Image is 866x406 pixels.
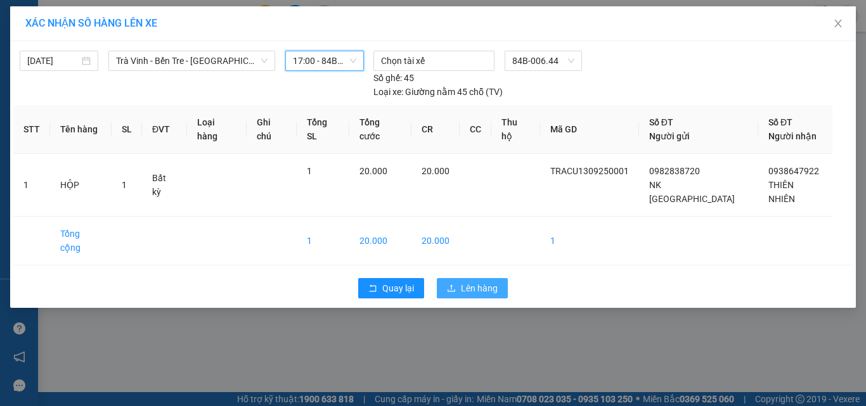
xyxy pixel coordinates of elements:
[358,278,424,298] button: rollbackQuay lại
[307,166,312,176] span: 1
[411,105,460,154] th: CR
[50,105,112,154] th: Tên hàng
[491,105,540,154] th: Thu hộ
[373,85,403,99] span: Loại xe:
[297,105,349,154] th: Tổng SL
[122,180,127,190] span: 1
[768,180,795,204] span: THIÊN NHIÊN
[373,85,503,99] div: Giường nằm 45 chỗ (TV)
[13,105,50,154] th: STT
[27,54,79,68] input: 13/09/2025
[382,281,414,295] span: Quay lại
[261,57,268,65] span: down
[112,105,142,154] th: SL
[833,18,843,29] span: close
[437,278,508,298] button: uploadLên hàng
[247,105,297,154] th: Ghi chú
[373,71,402,85] span: Số ghế:
[142,105,187,154] th: ĐVT
[411,217,460,265] td: 20.000
[148,11,277,39] div: [GEOGRAPHIC_DATA]
[550,166,629,176] span: TRACU1309250001
[649,180,735,204] span: NK [GEOGRAPHIC_DATA]
[11,56,139,74] div: 0982838720
[116,51,268,70] span: Trà Vinh - Bến Tre - Sài Gòn
[187,105,247,154] th: Loại hàng
[512,51,574,70] span: 84B-006.44
[540,217,639,265] td: 1
[11,12,30,25] span: Gửi:
[25,17,157,29] span: XÁC NHẬN SỐ HÀNG LÊN XE
[142,154,187,217] td: Bất kỳ
[10,83,29,96] span: CR :
[649,117,673,127] span: Số ĐT
[447,284,456,294] span: upload
[359,166,387,176] span: 20.000
[148,54,277,72] div: 0938647922
[540,105,639,154] th: Mã GD
[50,217,112,265] td: Tổng cộng
[768,117,792,127] span: Số ĐT
[148,11,179,24] span: Nhận:
[293,51,356,70] span: 17:00 - 84B-006.44
[349,105,411,154] th: Tổng cước
[11,26,139,56] div: NK [GEOGRAPHIC_DATA]
[461,281,498,295] span: Lên hàng
[148,39,277,54] div: THIÊN NHIÊN
[10,82,141,97] div: 20.000
[649,166,700,176] span: 0982838720
[768,166,819,176] span: 0938647922
[368,284,377,294] span: rollback
[768,131,817,141] span: Người nhận
[460,105,491,154] th: CC
[50,154,112,217] td: HỘP
[373,71,414,85] div: 45
[11,11,139,26] div: Trà Cú
[13,154,50,217] td: 1
[297,217,349,265] td: 1
[422,166,449,176] span: 20.000
[349,217,411,265] td: 20.000
[820,6,856,42] button: Close
[649,131,690,141] span: Người gửi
